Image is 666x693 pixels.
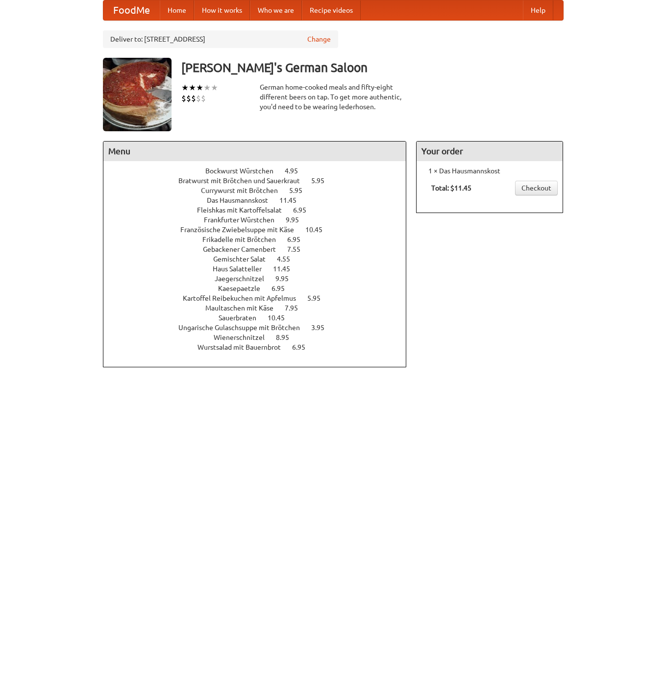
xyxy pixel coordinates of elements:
img: angular.jpg [103,58,172,131]
span: 11.45 [279,196,306,204]
a: Checkout [515,181,558,195]
span: 5.95 [289,187,312,194]
a: Bratwurst mit Brötchen und Sauerkraut 5.95 [178,177,343,185]
span: Jaegerschnitzel [215,275,274,283]
span: 5.95 [307,294,330,302]
a: Wienerschnitzel 8.95 [214,334,307,341]
span: Französische Zwiebelsuppe mit Käse [180,226,304,234]
span: 4.95 [285,167,308,175]
li: $ [191,93,196,104]
a: Kaesepaetzle 6.95 [218,285,303,292]
a: Recipe videos [302,0,361,20]
span: Frikadelle mit Brötchen [202,236,286,243]
li: $ [186,93,191,104]
span: Haus Salatteller [213,265,271,273]
span: Gebackener Camenbert [203,245,286,253]
h3: [PERSON_NAME]'s German Saloon [181,58,564,77]
span: Fleishkas mit Kartoffelsalat [197,206,292,214]
li: $ [196,93,201,104]
a: Frankfurter Würstchen 9.95 [204,216,317,224]
a: Ungarische Gulaschsuppe mit Brötchen 3.95 [178,324,343,332]
a: Home [160,0,194,20]
li: ★ [181,82,189,93]
h4: Menu [103,142,406,161]
div: Deliver to: [STREET_ADDRESS] [103,30,338,48]
a: Französische Zwiebelsuppe mit Käse 10.45 [180,226,341,234]
span: Frankfurter Würstchen [204,216,284,224]
span: 7.55 [287,245,310,253]
li: ★ [203,82,211,93]
span: 6.95 [271,285,295,292]
a: Gemischter Salat 4.55 [213,255,308,263]
a: Bockwurst Würstchen 4.95 [205,167,316,175]
span: 5.95 [311,177,334,185]
a: Fleishkas mit Kartoffelsalat 6.95 [197,206,324,214]
span: 9.95 [286,216,309,224]
h4: Your order [417,142,563,161]
a: FoodMe [103,0,160,20]
span: Currywurst mit Brötchen [201,187,288,194]
span: Sauerbraten [219,314,266,322]
a: Das Hausmannskost 11.45 [207,196,315,204]
span: 6.95 [292,343,315,351]
span: 3.95 [311,324,334,332]
a: Kartoffel Reibekuchen mit Apfelmus 5.95 [183,294,339,302]
a: How it works [194,0,250,20]
span: Das Hausmannskost [207,196,278,204]
span: 10.45 [305,226,332,234]
li: ★ [189,82,196,93]
span: Kaesepaetzle [218,285,270,292]
a: Change [307,34,331,44]
span: Kartoffel Reibekuchen mit Apfelmus [183,294,306,302]
a: Help [523,0,553,20]
a: Maultaschen mit Käse 7.95 [205,304,316,312]
span: 6.95 [287,236,310,243]
span: 10.45 [268,314,295,322]
span: 4.55 [277,255,300,263]
span: 9.95 [275,275,298,283]
span: Wienerschnitzel [214,334,274,341]
span: 6.95 [293,206,316,214]
span: Gemischter Salat [213,255,275,263]
a: Wurstsalad mit Bauernbrot 6.95 [197,343,323,351]
a: Jaegerschnitzel 9.95 [215,275,307,283]
li: ★ [211,82,218,93]
a: Who we are [250,0,302,20]
span: 8.95 [276,334,299,341]
span: Bockwurst Würstchen [205,167,283,175]
a: Gebackener Camenbert 7.55 [203,245,319,253]
span: Maultaschen mit Käse [205,304,283,312]
a: Haus Salatteller 11.45 [213,265,308,273]
span: Wurstsalad mit Bauernbrot [197,343,291,351]
b: Total: $11.45 [431,184,471,192]
li: $ [201,93,206,104]
a: Currywurst mit Brötchen 5.95 [201,187,321,194]
div: German home-cooked meals and fifty-eight different beers on tap. To get more authentic, you'd nee... [260,82,407,112]
span: 7.95 [285,304,308,312]
a: Sauerbraten 10.45 [219,314,303,322]
span: Bratwurst mit Brötchen und Sauerkraut [178,177,310,185]
li: ★ [196,82,203,93]
span: Ungarische Gulaschsuppe mit Brötchen [178,324,310,332]
li: 1 × Das Hausmannskost [421,166,558,176]
li: $ [181,93,186,104]
span: 11.45 [273,265,300,273]
a: Frikadelle mit Brötchen 6.95 [202,236,319,243]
